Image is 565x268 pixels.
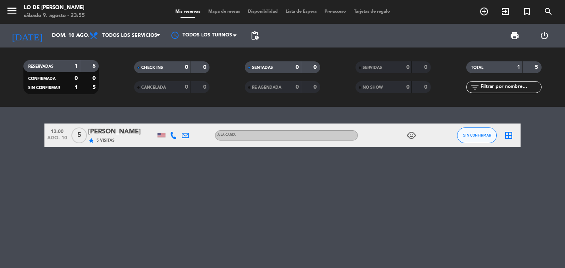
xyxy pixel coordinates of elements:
i: filter_list [470,82,480,92]
span: Disponibilidad [244,10,282,14]
strong: 5 [92,85,97,90]
span: SENTADAS [252,66,273,70]
span: CHECK INS [141,66,163,70]
span: Pre-acceso [321,10,350,14]
i: add_circle_outline [479,7,489,16]
strong: 5 [535,65,540,70]
i: [DATE] [6,27,48,44]
span: print [510,31,519,40]
strong: 0 [92,76,97,81]
span: NO SHOW [363,86,383,89]
span: Mis reservas [171,10,204,14]
span: Tarjetas de regalo [350,10,394,14]
span: RE AGENDADA [252,86,281,89]
span: A la carta [217,133,236,137]
strong: 0 [313,65,318,70]
strong: 0 [185,84,188,90]
span: Todos los servicios [102,33,157,38]
button: menu [6,5,18,19]
div: [PERSON_NAME] [88,127,156,137]
strong: 0 [203,65,208,70]
strong: 0 [185,65,188,70]
i: power_settings_new [540,31,549,40]
i: turned_in_not [522,7,532,16]
span: TOTAL [471,66,483,70]
strong: 0 [296,84,299,90]
span: 5 [71,127,87,143]
span: ago. 10 [47,135,67,144]
span: Mapa de mesas [204,10,244,14]
span: RESERVADAS [28,65,54,68]
i: exit_to_app [501,7,510,16]
strong: 0 [313,84,318,90]
strong: 5 [92,63,97,69]
strong: 0 [406,65,409,70]
strong: 1 [517,65,520,70]
i: child_care [407,131,416,140]
span: CANCELADA [141,86,166,89]
strong: 0 [296,65,299,70]
i: star [88,137,94,144]
div: Lo de [PERSON_NAME] [24,4,85,12]
input: Filtrar por nombre... [480,83,541,91]
i: search [544,7,553,16]
strong: 1 [75,63,78,69]
span: pending_actions [250,31,259,40]
strong: 0 [424,65,429,70]
span: Lista de Espera [282,10,321,14]
span: SIN CONFIRMAR [28,86,60,90]
div: sábado 9. agosto - 23:55 [24,12,85,20]
i: menu [6,5,18,17]
span: 13:00 [47,126,67,135]
strong: 0 [424,84,429,90]
span: CONFIRMADA [28,77,56,81]
button: SIN CONFIRMAR [457,127,497,143]
strong: 0 [203,84,208,90]
strong: 1 [75,85,78,90]
div: LOG OUT [529,24,559,48]
i: border_all [504,131,513,140]
span: SIN CONFIRMAR [463,133,491,137]
strong: 0 [406,84,409,90]
span: 5 Visitas [96,137,115,144]
span: SERVIDAS [363,66,382,70]
strong: 0 [75,76,78,81]
i: arrow_drop_down [74,31,83,40]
